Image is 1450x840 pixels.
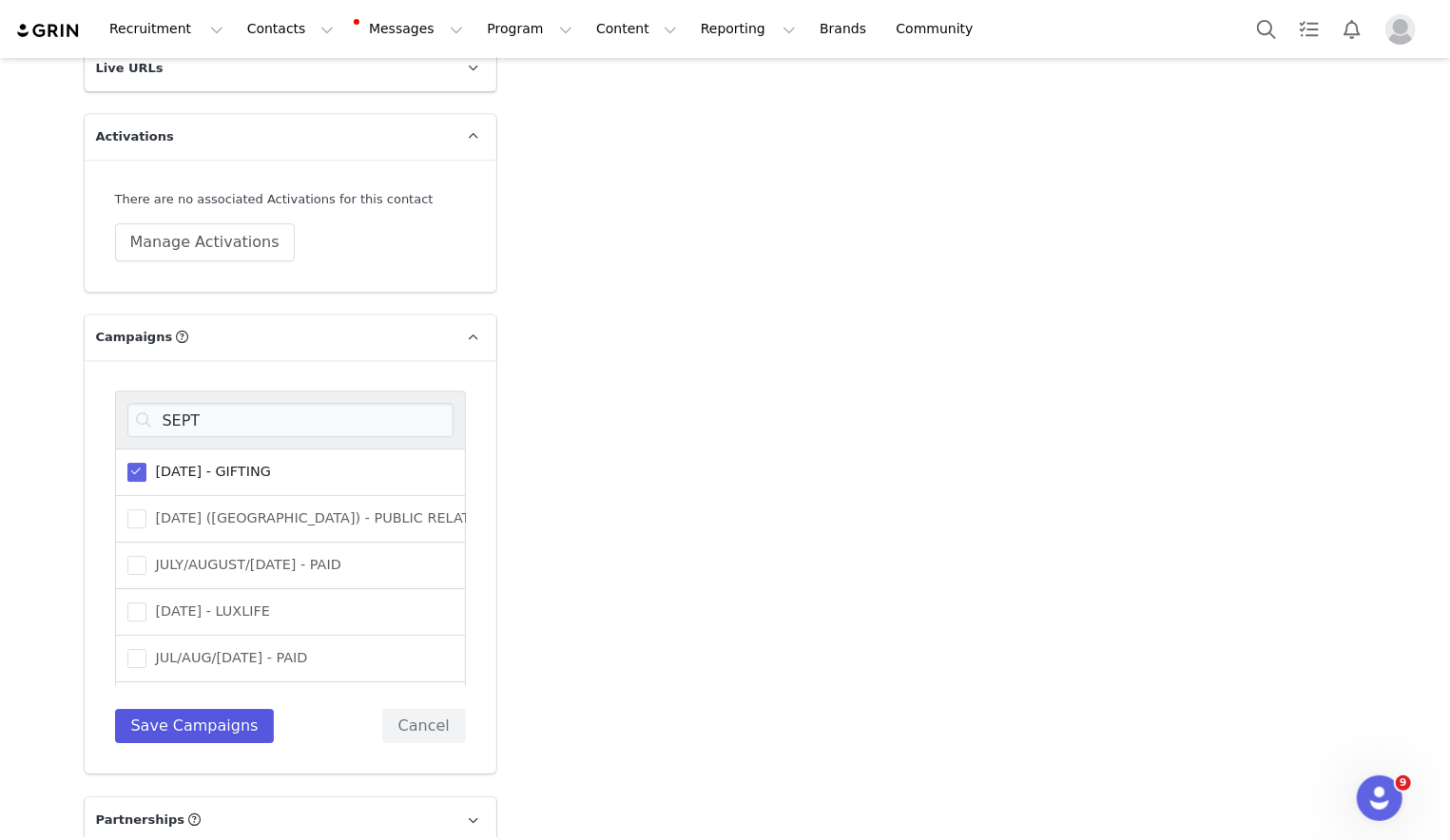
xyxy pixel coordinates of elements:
button: Save Campaigns [115,709,275,743]
span: JUL/AUG/[DATE] - PAID [146,649,308,667]
span: JULY/AUGUST/[DATE] - PAID [146,556,341,574]
span: [DATE] - LUXLIFE [146,602,270,620]
button: Manage Activations [115,223,295,261]
span: Campaigns [96,328,173,347]
button: Reporting [689,8,807,50]
span: Live URLs [96,59,164,78]
a: Community [885,8,994,50]
iframe: Intercom live chat [1357,775,1402,821]
button: Recruitment [98,8,235,50]
a: Tasks [1288,8,1330,50]
div: There are no associated Activations for this contact [115,190,466,209]
span: 9 [1396,775,1411,791]
span: Activations [96,127,174,146]
a: Brands [808,8,883,50]
button: Messages [346,8,474,50]
span: Partnerships [96,811,185,830]
button: Cancel [382,709,466,743]
span: [DATE] - GIFTING [146,463,271,481]
button: Search [1246,8,1287,50]
button: Contacts [236,8,345,50]
button: Profile [1374,14,1435,45]
input: Search campaigns [127,403,454,437]
button: Content [585,8,688,50]
img: placeholder-profile.jpg [1385,14,1416,45]
button: Notifications [1331,8,1373,50]
span: [DATE] ([GEOGRAPHIC_DATA]) - PUBLIC RELATIONS [146,509,504,527]
button: Program [475,8,584,50]
body: Rich Text Area. Press ALT-0 for help. [15,15,781,36]
img: grin logo [15,22,82,40]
